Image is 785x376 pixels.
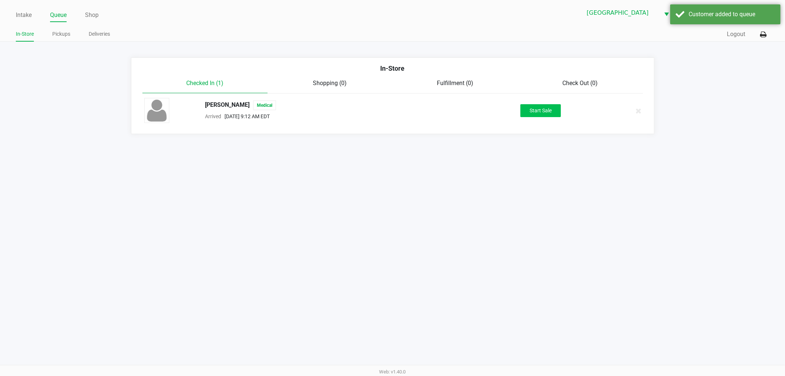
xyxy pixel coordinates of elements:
span: Arrived [205,113,221,119]
a: Deliveries [89,29,110,39]
a: In-Store [16,29,34,39]
a: Queue [50,10,67,20]
span: [DATE] 9:12 AM EDT [221,113,270,119]
span: Medical [253,101,276,110]
button: Logout [727,30,745,39]
span: Shopping (0) [313,80,347,87]
span: Check Out (0) [563,80,598,87]
button: Start Sale [520,104,561,117]
a: Pickups [52,29,70,39]
span: Web: v1.40.0 [379,369,406,375]
span: Checked In (1) [186,80,223,87]
a: Shop [85,10,99,20]
span: Fulfillment (0) [437,80,473,87]
span: In-Store [381,64,405,72]
span: [GEOGRAPHIC_DATA] [587,8,655,17]
a: Intake [16,10,32,20]
button: Select [660,4,673,21]
div: Customer added to queue [689,10,775,19]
